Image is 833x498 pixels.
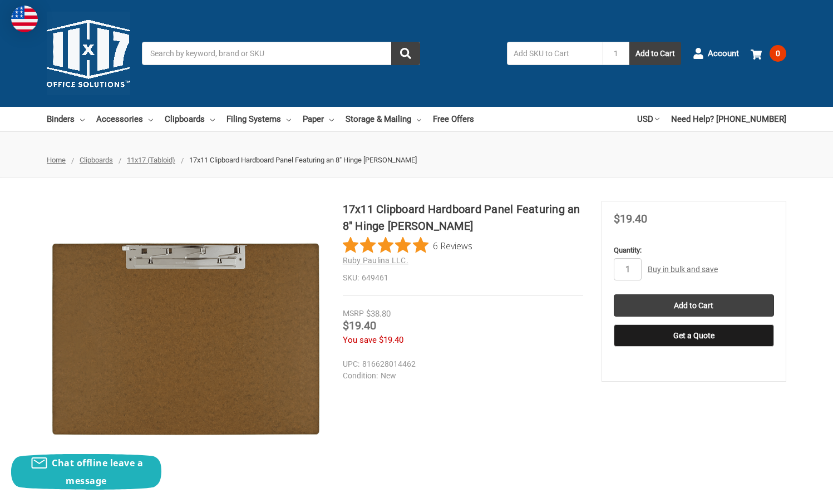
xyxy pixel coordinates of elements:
[507,42,603,65] input: Add SKU to Cart
[366,309,391,319] span: $38.80
[165,107,215,131] a: Clipboards
[648,265,718,274] a: Buy in bulk and save
[96,107,153,131] a: Accessories
[671,107,786,131] a: Need Help? [PHONE_NUMBER]
[343,358,578,370] dd: 816628014462
[741,468,833,498] iframe: Google Customer Reviews
[629,42,681,65] button: Add to Cart
[226,107,291,131] a: Filing Systems
[614,245,774,256] label: Quantity:
[343,319,376,332] span: $19.40
[346,107,421,131] a: Storage & Mailing
[614,212,647,225] span: $19.40
[433,107,474,131] a: Free Offers
[343,237,472,254] button: Rated 4.8 out of 5 stars from 6 reviews. Jump to reviews.
[189,156,417,164] span: 17x11 Clipboard Hardboard Panel Featuring an 8" Hinge [PERSON_NAME]
[47,107,85,131] a: Binders
[379,335,403,345] span: $19.40
[614,294,774,317] input: Add to Cart
[343,335,377,345] span: You save
[693,39,739,68] a: Account
[751,39,786,68] a: 0
[47,12,130,95] img: 11x17.com
[142,42,420,65] input: Search by keyword, brand or SKU
[52,457,143,487] span: Chat offline leave a message
[343,201,583,234] h1: 17x11 Clipboard Hardboard Panel Featuring an 8" Hinge [PERSON_NAME]
[770,45,786,62] span: 0
[343,308,364,319] div: MSRP
[127,156,175,164] a: 11x17 (Tabloid)
[11,454,161,490] button: Chat offline leave a message
[343,370,578,382] dd: New
[303,107,334,131] a: Paper
[343,272,359,284] dt: SKU:
[343,256,408,265] a: Ruby Paulina LLC.
[614,324,774,347] button: Get a Quote
[708,47,739,60] span: Account
[433,237,472,254] span: 6 Reviews
[343,358,359,370] dt: UPC:
[80,156,113,164] a: Clipboards
[47,201,324,479] img: 17x11 Clipboard Hardboard Panel Featuring an 8" Hinge Clip Brown
[11,6,38,32] img: duty and tax information for United States
[343,370,378,382] dt: Condition:
[637,107,659,131] a: USD
[47,156,66,164] a: Home
[343,272,583,284] dd: 649461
